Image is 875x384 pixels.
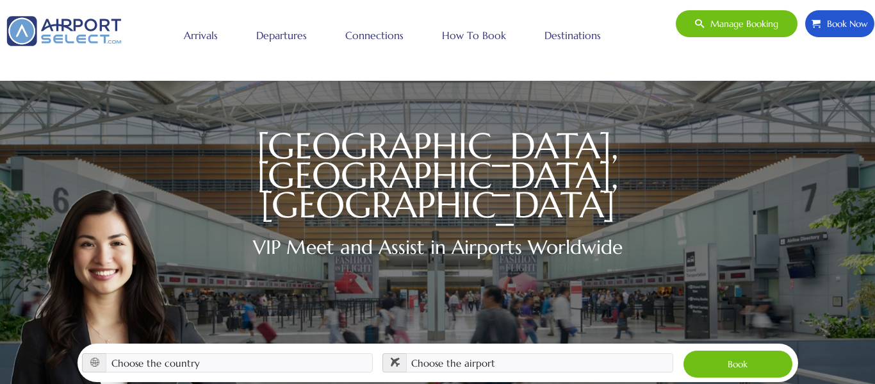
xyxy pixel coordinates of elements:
[78,233,798,262] h2: VIP Meet and Assist in Airports Worldwide
[541,19,604,51] a: Destinations
[439,19,509,51] a: How to book
[675,10,798,38] a: Manage booking
[253,19,310,51] a: Departures
[683,350,794,378] button: Book
[78,131,798,220] h1: [GEOGRAPHIC_DATA], [GEOGRAPHIC_DATA], [GEOGRAPHIC_DATA]
[704,10,778,37] span: Manage booking
[805,10,875,38] a: Book Now
[181,19,221,51] a: Arrivals
[342,19,407,51] a: Connections
[821,10,868,37] span: Book Now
